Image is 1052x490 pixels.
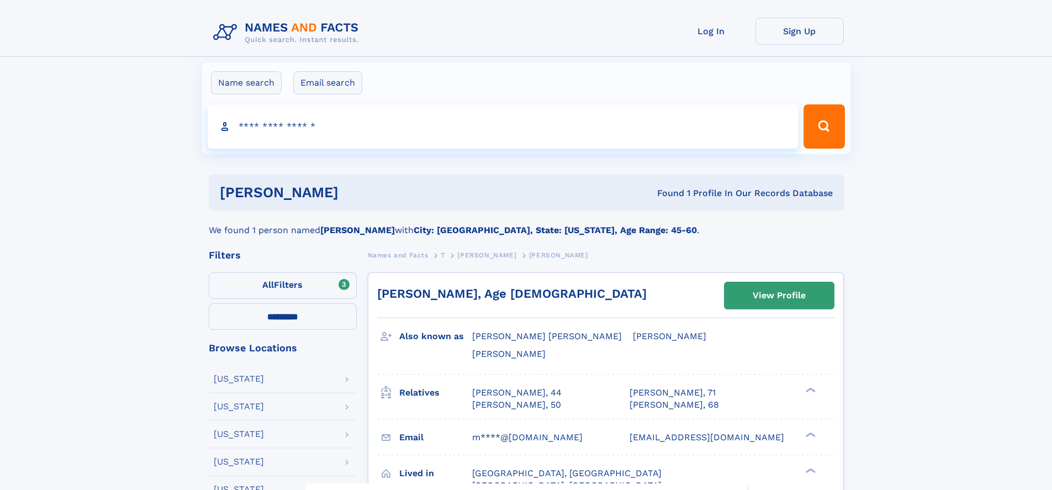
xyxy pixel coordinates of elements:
[214,402,264,411] div: [US_STATE]
[803,386,816,393] div: ❯
[320,225,395,235] b: [PERSON_NAME]
[457,248,516,262] a: [PERSON_NAME]
[529,251,588,259] span: [PERSON_NAME]
[633,331,706,341] span: [PERSON_NAME]
[214,375,264,383] div: [US_STATE]
[214,457,264,466] div: [US_STATE]
[209,18,368,48] img: Logo Names and Facts
[630,432,784,442] span: [EMAIL_ADDRESS][DOMAIN_NAME]
[368,248,429,262] a: Names and Facts
[377,287,647,301] a: [PERSON_NAME], Age [DEMOGRAPHIC_DATA]
[803,104,844,149] button: Search Button
[630,399,719,411] a: [PERSON_NAME], 68
[472,387,562,399] a: [PERSON_NAME], 44
[472,331,622,341] span: [PERSON_NAME] [PERSON_NAME]
[399,464,472,483] h3: Lived in
[214,430,264,439] div: [US_STATE]
[803,431,816,438] div: ❯
[399,327,472,346] h3: Also known as
[667,18,755,45] a: Log In
[725,282,834,309] a: View Profile
[399,428,472,447] h3: Email
[441,248,445,262] a: T
[220,186,498,199] h1: [PERSON_NAME]
[209,250,357,260] div: Filters
[293,71,362,94] label: Email search
[753,283,806,308] div: View Profile
[803,467,816,474] div: ❯
[441,251,445,259] span: T
[472,399,561,411] a: [PERSON_NAME], 50
[209,210,844,237] div: We found 1 person named with .
[209,272,357,299] label: Filters
[414,225,697,235] b: City: [GEOGRAPHIC_DATA], State: [US_STATE], Age Range: 45-60
[472,349,546,359] span: [PERSON_NAME]
[209,343,357,353] div: Browse Locations
[498,187,833,199] div: Found 1 Profile In Our Records Database
[208,104,799,149] input: search input
[262,280,274,290] span: All
[472,468,662,478] span: [GEOGRAPHIC_DATA], [GEOGRAPHIC_DATA]
[457,251,516,259] span: [PERSON_NAME]
[399,383,472,402] h3: Relatives
[211,71,282,94] label: Name search
[755,18,844,45] a: Sign Up
[630,387,716,399] a: [PERSON_NAME], 71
